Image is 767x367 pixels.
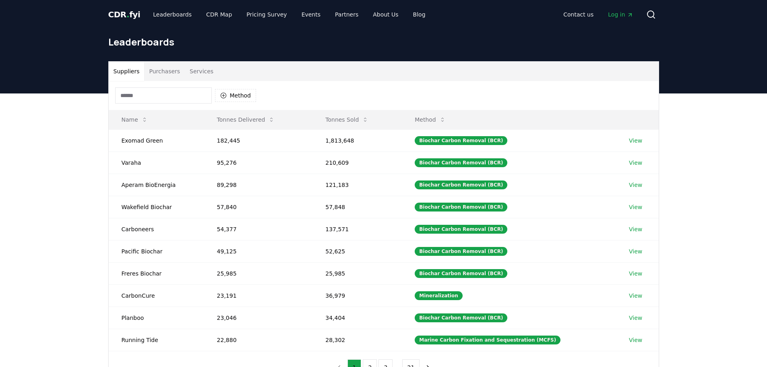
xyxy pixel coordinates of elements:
[147,7,198,22] a: Leaderboards
[557,7,639,22] nav: Main
[295,7,327,22] a: Events
[108,9,141,20] a: CDR.fyi
[608,10,633,19] span: Log in
[415,203,507,211] div: Biochar Carbon Removal (BCR)
[204,151,313,174] td: 95,276
[415,291,463,300] div: Mineralization
[240,7,293,22] a: Pricing Survey
[144,62,185,81] button: Purchasers
[204,329,313,351] td: 22,880
[204,307,313,329] td: 23,046
[629,181,642,189] a: View
[602,7,639,22] a: Log in
[312,196,402,218] td: 57,848
[204,218,313,240] td: 54,377
[312,284,402,307] td: 36,979
[147,7,432,22] nav: Main
[366,7,405,22] a: About Us
[415,313,507,322] div: Biochar Carbon Removal (BCR)
[109,151,204,174] td: Varaha
[312,151,402,174] td: 210,609
[629,137,642,145] a: View
[204,240,313,262] td: 49,125
[312,307,402,329] td: 34,404
[108,35,659,48] h1: Leaderboards
[204,129,313,151] td: 182,445
[415,247,507,256] div: Biochar Carbon Removal (BCR)
[312,262,402,284] td: 25,985
[629,314,642,322] a: View
[629,225,642,233] a: View
[126,10,129,19] span: .
[415,136,507,145] div: Biochar Carbon Removal (BCR)
[329,7,365,22] a: Partners
[312,129,402,151] td: 1,813,648
[629,292,642,300] a: View
[415,336,560,344] div: Marine Carbon Fixation and Sequestration (MCFS)
[319,112,375,128] button: Tonnes Sold
[109,307,204,329] td: Planboo
[109,62,145,81] button: Suppliers
[109,262,204,284] td: Freres Biochar
[312,329,402,351] td: 28,302
[415,225,507,234] div: Biochar Carbon Removal (BCR)
[115,112,154,128] button: Name
[204,284,313,307] td: 23,191
[200,7,238,22] a: CDR Map
[407,7,432,22] a: Blog
[109,218,204,240] td: Carboneers
[629,270,642,278] a: View
[204,262,313,284] td: 25,985
[108,10,141,19] span: CDR fyi
[415,269,507,278] div: Biochar Carbon Removal (BCR)
[109,329,204,351] td: Running Tide
[109,284,204,307] td: CarbonCure
[109,196,204,218] td: Wakefield Biochar
[629,159,642,167] a: View
[415,158,507,167] div: Biochar Carbon Removal (BCR)
[312,174,402,196] td: 121,183
[109,129,204,151] td: Exomad Green
[109,174,204,196] td: Aperam BioEnergia
[185,62,218,81] button: Services
[312,240,402,262] td: 52,625
[629,336,642,344] a: View
[215,89,256,102] button: Method
[415,180,507,189] div: Biochar Carbon Removal (BCR)
[312,218,402,240] td: 137,571
[629,247,642,255] a: View
[109,240,204,262] td: Pacific Biochar
[204,174,313,196] td: 89,298
[204,196,313,218] td: 57,840
[557,7,600,22] a: Contact us
[629,203,642,211] a: View
[211,112,281,128] button: Tonnes Delivered
[408,112,452,128] button: Method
